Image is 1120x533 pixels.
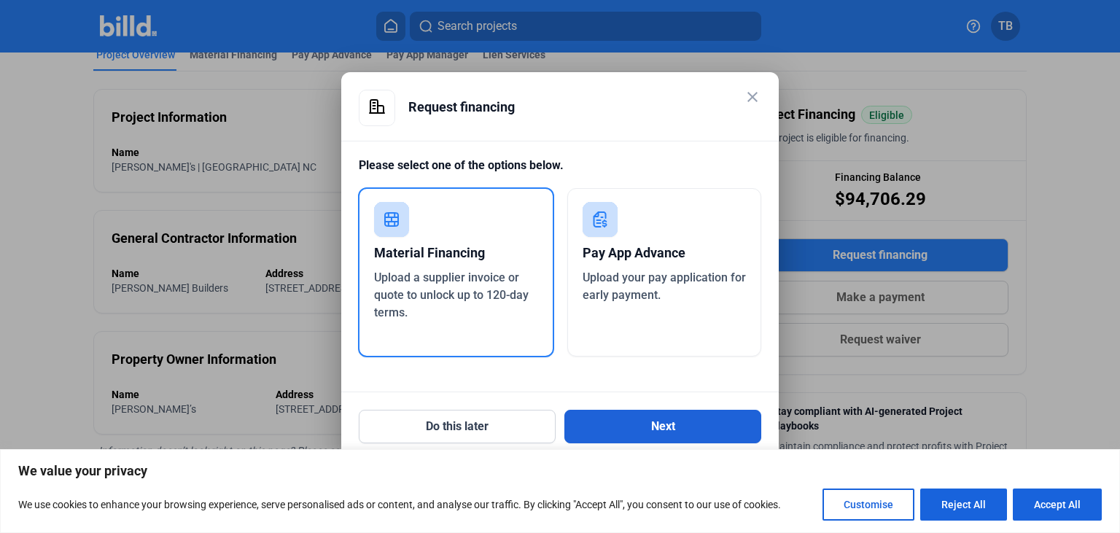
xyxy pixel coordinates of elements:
[822,489,914,521] button: Customise
[374,237,538,269] div: Material Financing
[1013,489,1102,521] button: Accept All
[408,90,761,125] div: Request financing
[18,462,1102,480] p: We value your privacy
[920,489,1007,521] button: Reject All
[359,410,556,443] button: Do this later
[18,496,781,513] p: We use cookies to enhance your browsing experience, serve personalised ads or content, and analys...
[564,410,761,443] button: Next
[583,271,746,302] span: Upload your pay application for early payment.
[374,271,529,319] span: Upload a supplier invoice or quote to unlock up to 120-day terms.
[744,88,761,106] mat-icon: close
[583,237,747,269] div: Pay App Advance
[359,157,761,188] div: Please select one of the options below.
